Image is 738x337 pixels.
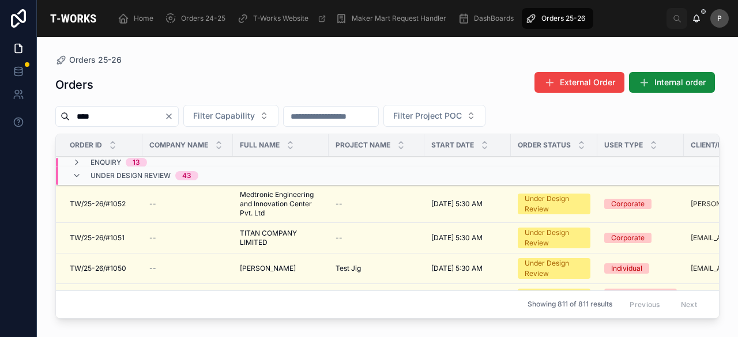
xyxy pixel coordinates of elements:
span: TW/25-26/#1052 [70,199,126,209]
span: Project Name [336,141,390,150]
a: -- [336,233,417,243]
span: Orders 25-26 [69,54,122,66]
div: Under Design Review [525,289,583,309]
button: Select Button [183,105,278,127]
span: [DATE] 5:30 AM [431,264,483,273]
a: Medtronic Engineering and Innovation Center Pvt. Ltd [240,190,322,218]
span: DashBoards [474,14,514,23]
span: User Type [604,141,643,150]
span: Under Design Review [91,171,171,180]
button: External Order [534,72,624,93]
span: Home [134,14,153,23]
a: Individual [604,263,677,274]
span: -- [336,233,342,243]
span: Start Date [431,141,474,150]
div: scrollable content [110,6,667,31]
button: Clear [164,112,178,121]
span: External Order [560,77,615,88]
a: DashBoards [454,8,522,29]
a: [PERSON_NAME] [240,264,322,273]
a: Startups Pass holder [604,289,677,309]
span: Test Jig [336,264,361,273]
span: [PERSON_NAME] [240,264,296,273]
a: Orders 24-25 [161,8,234,29]
a: Under Design Review [518,194,590,214]
a: -- [149,264,226,273]
a: Under Design Review [518,258,590,279]
span: Maker Mart Request Handler [352,14,446,23]
div: Individual [611,263,642,274]
span: -- [149,233,156,243]
a: Under Design Review [518,228,590,248]
span: Order Status [518,141,571,150]
a: [DATE] 5:30 AM [431,264,504,273]
span: Filter Project POC [393,110,462,122]
span: Showing 811 of 811 results [528,300,612,309]
a: [DATE] 5:30 AM [431,199,504,209]
div: Startups Pass holder [611,289,670,309]
a: T-Works Website [234,8,332,29]
div: Corporate [611,233,645,243]
span: [DATE] 5:30 AM [431,199,483,209]
a: Corporate [604,199,677,209]
a: -- [149,199,226,209]
span: TW/25-26/#1051 [70,233,125,243]
span: Orders 24-25 [181,14,225,23]
div: Under Design Review [525,258,583,279]
a: Maker Mart Request Handler [332,8,454,29]
span: T-Works Website [253,14,308,23]
a: TW/25-26/#1051 [70,233,135,243]
a: -- [149,233,226,243]
button: Select Button [383,105,485,127]
span: Company Name [149,141,208,150]
a: Home [114,8,161,29]
span: -- [336,199,342,209]
a: -- [336,199,417,209]
a: [DATE] 5:30 AM [431,233,504,243]
div: Under Design Review [525,228,583,248]
a: Under Design Review [518,289,590,309]
span: Full Name [240,141,280,150]
img: App logo [46,9,100,28]
span: -- [149,264,156,273]
span: Internal order [654,77,706,88]
div: Under Design Review [525,194,583,214]
span: Filter Capability [193,110,255,122]
a: TW/25-26/#1050 [70,264,135,273]
a: Orders 25-26 [55,54,122,66]
span: Orders 25-26 [541,14,585,23]
div: Corporate [611,199,645,209]
a: Test Jig [336,264,417,273]
a: Orders 25-26 [522,8,593,29]
span: -- [149,199,156,209]
span: TW/25-26/#1050 [70,264,126,273]
a: TW/25-26/#1052 [70,199,135,209]
span: Order ID [70,141,102,150]
h1: Orders [55,77,93,93]
button: Internal order [629,72,715,93]
span: P [717,14,722,23]
a: TITAN COMPANY LIMITED [240,229,322,247]
div: 43 [182,171,191,180]
div: 13 [133,158,140,167]
span: [DATE] 5:30 AM [431,233,483,243]
a: Corporate [604,233,677,243]
span: Enquiry [91,158,121,167]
